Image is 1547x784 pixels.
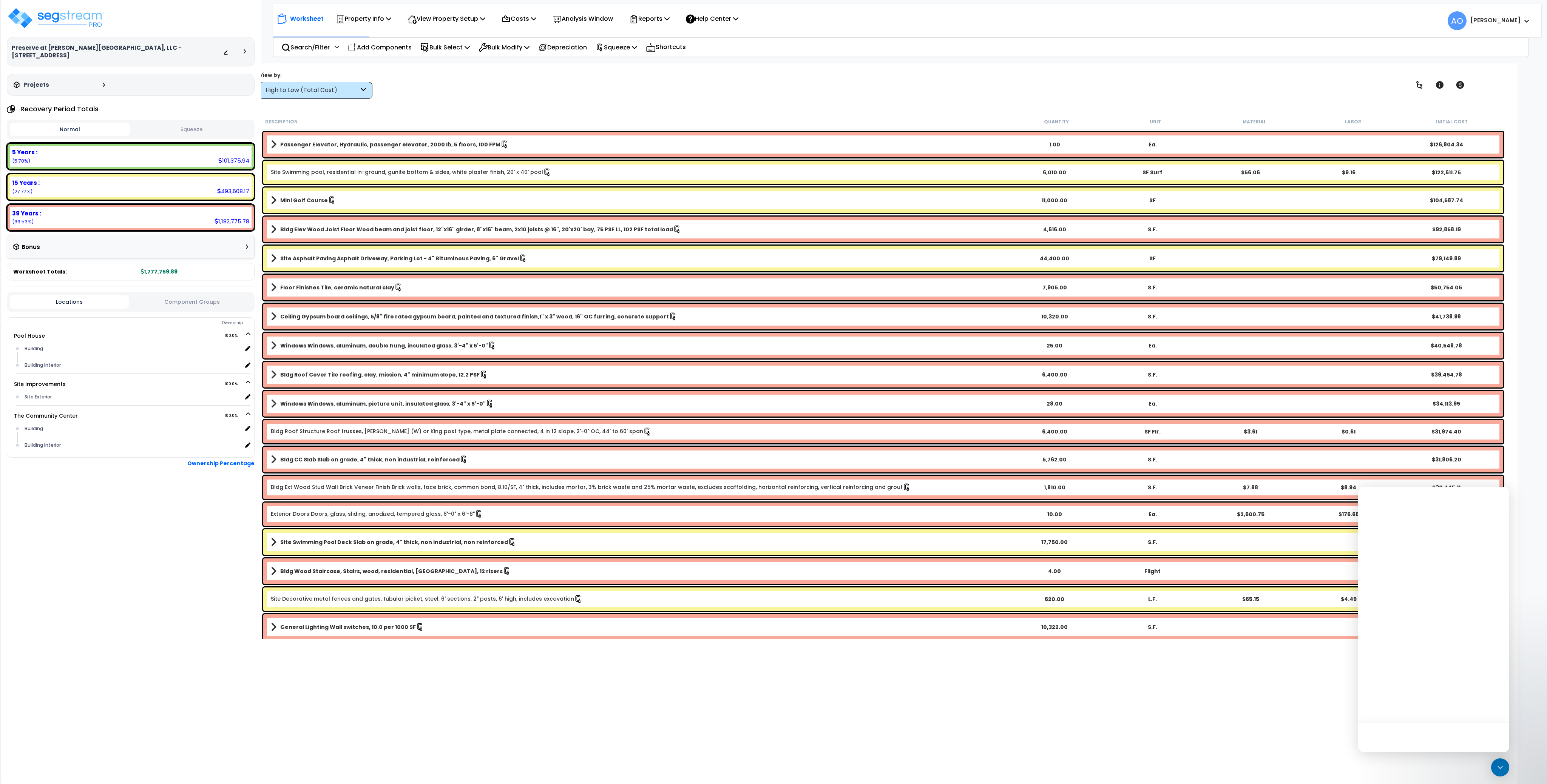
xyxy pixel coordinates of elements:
div: 11,000.00 [1006,197,1104,204]
button: Locations [10,295,129,309]
a: The Community Center 100.0% [14,412,78,420]
div: $2,600.75 [1202,510,1300,518]
div: S.F. [1104,456,1201,463]
div: 6,400.00 [1006,371,1104,378]
div: 620.00 [1006,595,1104,603]
div: $122,611.75 [1398,169,1496,176]
small: Labor [1345,119,1361,125]
div: 25.00 [1006,342,1104,349]
a: Assembly Title [271,398,1006,409]
div: $50,754.05 [1398,284,1496,291]
a: Assembly Title [271,537,1006,547]
b: Bldg CC Slab Slab on grade, 4" thick, non industrial, reinforced [280,456,460,463]
b: General Lighting Wall switches, 10.0 per 1000 SF [280,623,416,631]
button: Component Groups [133,298,252,306]
small: Unit [1150,119,1161,125]
div: Building Interior [23,361,242,370]
div: $65.15 [1202,595,1300,603]
a: Assembly Title [271,454,1006,465]
div: L.F. [1104,595,1201,603]
img: logo_pro_r.png [7,7,105,29]
span: AO [1448,11,1467,30]
p: Bulk Select [420,42,470,52]
div: $92,858.19 [1398,226,1496,233]
span: 100.0% [224,331,244,340]
div: S.F. [1104,484,1201,491]
div: 1.00 [1006,141,1104,148]
h4: Recovery Period Totals [20,105,99,113]
div: High to Low (Total Cost) [266,86,359,95]
div: 10.00 [1006,510,1104,518]
div: 10,322.00 [1006,623,1104,631]
h3: Projects [23,81,49,89]
div: 5,762.00 [1006,456,1104,463]
a: Assembly Title [271,311,1006,322]
h3: Preserve at [PERSON_NAME][GEOGRAPHIC_DATA], LLC - [STREET_ADDRESS] [12,44,223,59]
b: Mini Golf Course [280,197,328,204]
p: Depreciation [538,42,587,52]
div: Building [23,424,242,433]
p: Bulk Modify [479,42,530,52]
div: Ea. [1104,400,1201,407]
b: 15 Years : [12,179,40,187]
div: Shortcuts [642,38,690,57]
a: Pool House 100.0% [14,332,45,340]
div: 10,320.00 [1006,313,1104,320]
div: 4,616.00 [1006,226,1104,233]
a: Assembly Title [271,566,1006,576]
b: Site Asphalt Paving Asphalt Driveway, Parking Lot - 4" Bituminous Paving, 6" Gravel [280,255,519,262]
div: $126,804.34 [1398,141,1496,148]
b: Floor Finishes Tile, ceramic natural clay [280,284,394,291]
div: $34,113.95 [1398,400,1496,407]
div: Ea. [1104,141,1201,148]
b: Ceiling Gypsum board ceilings, 5/8" fire rated gypsum board, painted and textured finish,1" x 3" ... [280,313,669,320]
div: 101,375.94 [218,157,249,164]
div: 4.00 [1006,567,1104,575]
div: SF [1104,197,1201,204]
p: Squeeze [596,42,637,52]
a: Assembly Title [271,195,1006,206]
small: Quantity [1044,119,1069,125]
b: 39 Years : [12,209,41,217]
b: Bldg Wood Staircase, Stairs, wood, residential, [GEOGRAPHIC_DATA], 12 risers [280,567,503,575]
div: Site Exterior [23,392,242,401]
div: $79,149.89 [1398,255,1496,262]
a: Assembly Title [271,622,1006,632]
div: $41,738.98 [1398,313,1496,320]
small: Material [1243,119,1266,125]
div: $3.61 [1202,428,1300,435]
a: Assembly Title [271,340,1006,351]
div: S.F. [1104,623,1201,631]
p: Search/Filter [281,42,330,52]
b: Windows Windows, aluminum, picture unit, insulated glass, 3'-4" x 5'-0" [280,400,486,407]
div: SF [1104,255,1201,262]
a: Assembly Title [271,224,1006,235]
b: Site Swimming Pool Deck Slab on grade, 4" thick, non industrial, non reinforced [280,538,508,546]
div: $30,445.11 [1398,484,1496,491]
button: Normal [10,123,130,136]
div: S.F. [1104,313,1201,320]
small: 5.7024540023793655% [12,158,30,164]
div: 7,905.00 [1006,284,1104,291]
div: View by: [259,71,372,79]
div: Ea. [1104,342,1201,349]
small: 66.53180705972616% [12,218,34,225]
span: 100.0% [224,411,244,420]
a: Individual Item [271,595,582,603]
p: Shortcuts [646,42,686,53]
span: Worksheet Totals: [13,268,67,275]
div: $7.88 [1202,484,1300,491]
b: 5 Years : [12,148,37,156]
p: Worksheet [290,14,324,24]
div: SF Flr. [1104,428,1201,435]
a: Assembly Title [271,139,1006,150]
b: Passenger Elevator, Hydraulic, passenger elevator, 2000 lb, 5 floors, 100 FPM [280,141,500,148]
div: 1,810.00 [1006,484,1104,491]
div: SF Surf [1104,169,1201,176]
div: $39,454.78 [1398,371,1496,378]
div: $31,806.20 [1398,456,1496,463]
b: Windows Windows, aluminum, double hung, insulated glass, 3'-4" x 5'-0" [280,342,488,349]
p: Costs [502,14,536,24]
div: S.F. [1104,284,1201,291]
b: 1,777,759.89 [141,268,178,275]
